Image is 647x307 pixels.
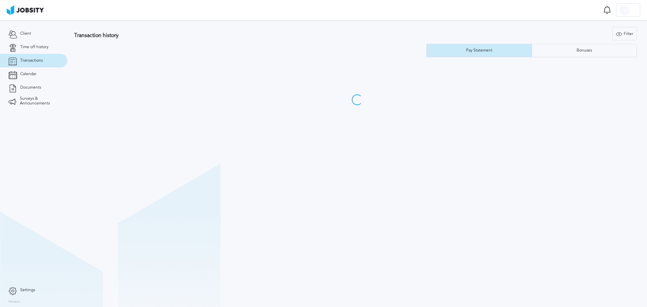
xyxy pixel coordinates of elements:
[20,96,59,106] span: Surveys & Announcements
[20,288,35,293] span: Settings
[20,45,49,50] span: Time off history
[532,44,637,57] button: Bonuses
[20,58,43,63] span: Transactions
[612,27,637,40] button: Filter
[426,44,532,57] button: Pay Statement
[20,31,31,36] span: Client
[7,5,44,15] img: ab4bad089aa723f57921c736e9817d99.png
[573,48,595,53] div: Bonuses
[8,300,21,304] label: Version:
[613,27,637,41] div: Filter
[20,72,36,76] span: Calendar
[74,32,382,38] h3: Transaction history
[20,85,41,90] span: Documents
[463,48,496,53] div: Pay Statement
